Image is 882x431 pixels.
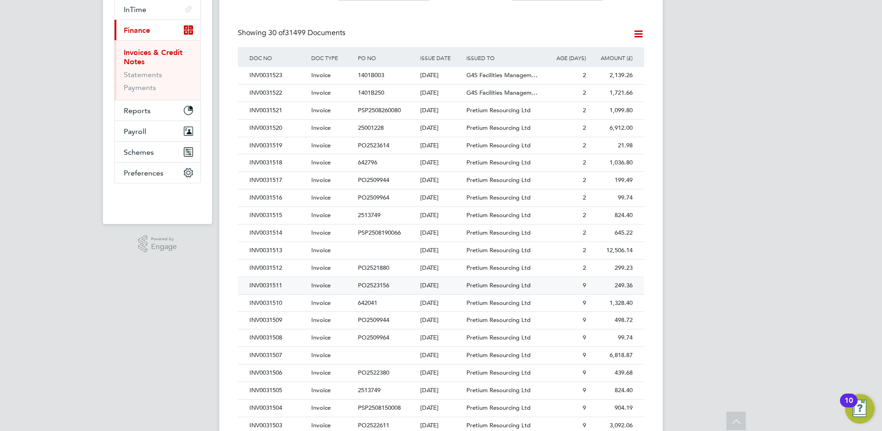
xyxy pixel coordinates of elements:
div: [DATE] [418,295,465,312]
div: [DATE] [418,260,465,277]
span: 2 [583,124,586,132]
a: Powered byEngage [138,235,177,253]
div: INV0031523 [247,67,309,84]
span: Invoice [311,299,331,307]
div: 824.40 [588,207,635,224]
span: 9 [583,316,586,324]
div: [DATE] [418,312,465,329]
div: DOC NO [247,47,309,68]
span: Invoice [311,421,331,429]
div: INV0031521 [247,102,309,119]
span: 2 [583,264,586,272]
div: 21.98 [588,137,635,154]
div: INV0031511 [247,277,309,294]
a: Payments [124,83,156,92]
div: INV0031518 [247,154,309,171]
span: Invoice [311,246,331,254]
span: Invoice [311,351,331,359]
span: 2 [583,229,586,237]
div: [DATE] [418,347,465,364]
div: INV0031516 [247,189,309,206]
div: [DATE] [418,137,465,154]
div: Showing [238,28,347,38]
div: INV0031515 [247,207,309,224]
span: PO2523614 [358,141,389,149]
span: Invoice [311,404,331,412]
div: 199.49 [588,172,635,189]
div: 6,818.87 [588,347,635,364]
span: PSP2508150008 [358,404,401,412]
div: INV0031508 [247,329,309,346]
span: Powered by [151,235,177,243]
span: Invoice [311,316,331,324]
span: Invoice [311,211,331,219]
span: Schemes [124,148,154,157]
div: INV0031512 [247,260,309,277]
span: Pretium Resourcing Ltd [466,106,531,114]
span: Pretium Resourcing Ltd [466,281,531,289]
a: Statements [124,70,162,79]
span: PO2509944 [358,176,389,184]
a: Go to home page [114,193,201,207]
span: 9 [583,334,586,341]
div: Finance [115,40,200,100]
span: 9 [583,386,586,394]
div: 498.72 [588,312,635,329]
div: AGE (DAYS) [542,47,588,68]
span: Pretium Resourcing Ltd [466,246,531,254]
span: Pretium Resourcing Ltd [466,211,531,219]
span: 9 [583,404,586,412]
div: ISSUED TO [464,47,542,68]
div: PO NO [356,47,417,68]
span: PO2509964 [358,194,389,201]
div: 1,099.80 [588,102,635,119]
button: Reports [115,100,200,121]
span: Pretium Resourcing Ltd [466,194,531,201]
span: Pretium Resourcing Ltd [466,404,531,412]
span: Pretium Resourcing Ltd [466,334,531,341]
div: INV0031509 [247,312,309,329]
div: 99.74 [588,329,635,346]
button: Open Resource Center, 10 new notifications [845,394,875,424]
span: 2 [583,194,586,201]
div: [DATE] [418,102,465,119]
span: 2 [583,246,586,254]
span: 2 [583,176,586,184]
div: [DATE] [418,225,465,242]
div: [DATE] [418,364,465,382]
span: PO2522611 [358,421,389,429]
span: Invoice [311,369,331,376]
span: Pretium Resourcing Ltd [466,299,531,307]
span: Invoice [311,194,331,201]
div: INV0031510 [247,295,309,312]
div: AMOUNT (£) [588,47,635,68]
div: [DATE] [418,382,465,399]
span: G4S Facilities Managem… [466,89,538,97]
span: PSP2508190066 [358,229,401,237]
span: Reports [124,106,151,115]
div: INV0031514 [247,225,309,242]
span: Pretium Resourcing Ltd [466,369,531,376]
span: InTime [124,5,146,14]
span: 9 [583,369,586,376]
span: 642796 [358,158,377,166]
span: Pretium Resourcing Ltd [466,386,531,394]
div: INV0031513 [247,242,309,259]
a: Invoices & Credit Notes [124,48,182,66]
div: [DATE] [418,329,465,346]
div: 824.40 [588,382,635,399]
div: 2,139.26 [588,67,635,84]
span: Engage [151,243,177,251]
span: 642041 [358,299,377,307]
div: 904.19 [588,400,635,417]
div: DOC TYPE [309,47,356,68]
div: 1,328.40 [588,295,635,312]
div: 10 [845,401,853,413]
button: Finance [115,20,200,40]
span: Pretium Resourcing Ltd [466,176,531,184]
span: 2 [583,211,586,219]
span: Pretium Resourcing Ltd [466,229,531,237]
span: Invoice [311,176,331,184]
span: 1401B003 [358,71,384,79]
span: 25001228 [358,124,384,132]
